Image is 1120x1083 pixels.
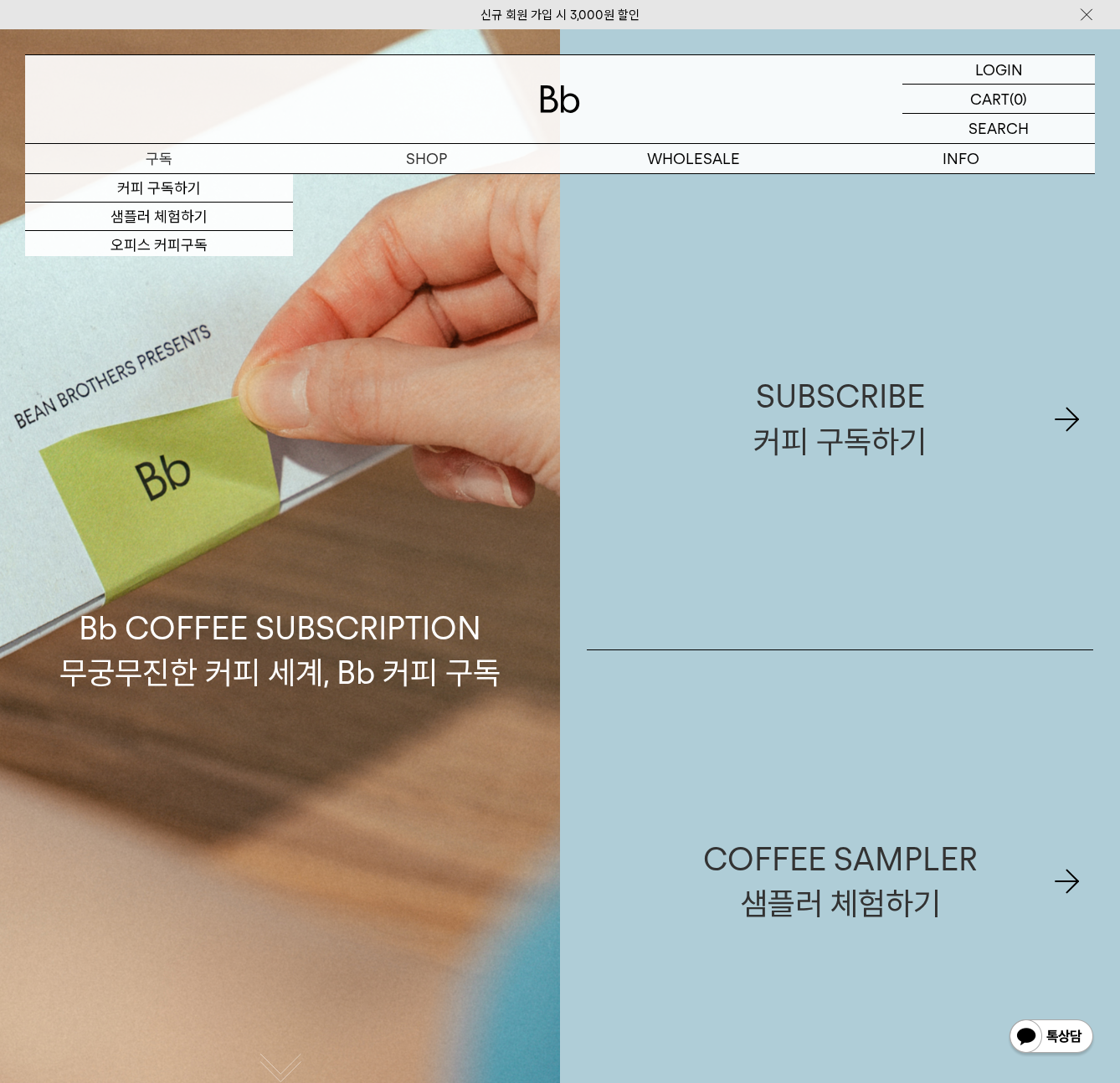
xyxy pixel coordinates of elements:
[1008,1018,1095,1058] img: 카카오톡 채널 1:1 채팅 버튼
[828,144,1096,173] p: INFO
[703,837,978,926] div: COFFEE SAMPLER 샘플러 체험하기
[25,203,293,231] a: 샘플러 체험하기
[902,85,1095,114] a: CART (0)
[25,231,293,259] a: 오피스 커피구독
[970,85,1010,113] p: CART
[753,374,927,463] div: SUBSCRIBE 커피 구독하기
[540,85,580,113] img: 로고
[587,188,1093,649] a: SUBSCRIBE커피 구독하기
[560,144,828,173] p: WHOLESALE
[59,447,501,695] p: Bb COFFEE SUBSCRIPTION 무궁무진한 커피 세계, Bb 커피 구독
[293,144,561,173] a: SHOP
[25,144,293,173] a: 구독
[968,114,1029,143] p: SEARCH
[480,8,640,23] a: 신규 회원 가입 시 3,000원 할인
[902,55,1095,85] a: LOGIN
[25,174,293,203] a: 커피 구독하기
[1010,85,1027,113] p: (0)
[975,55,1023,84] p: LOGIN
